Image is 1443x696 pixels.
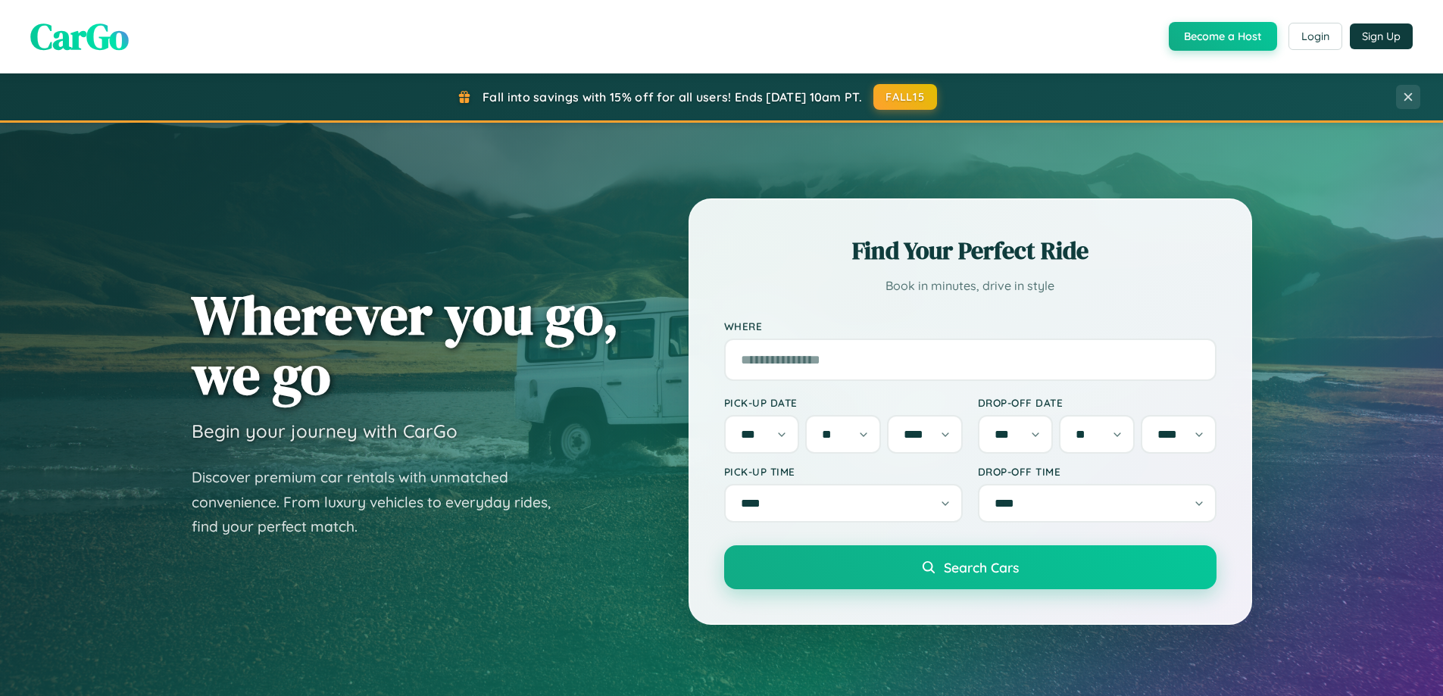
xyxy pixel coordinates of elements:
h3: Begin your journey with CarGo [192,420,458,442]
button: FALL15 [873,84,937,110]
label: Pick-up Time [724,465,963,478]
span: Fall into savings with 15% off for all users! Ends [DATE] 10am PT. [483,89,862,105]
button: Login [1288,23,1342,50]
button: Sign Up [1350,23,1413,49]
button: Search Cars [724,545,1217,589]
p: Book in minutes, drive in style [724,275,1217,297]
button: Become a Host [1169,22,1277,51]
span: Search Cars [944,559,1019,576]
label: Pick-up Date [724,396,963,409]
label: Where [724,320,1217,332]
span: CarGo [30,11,129,61]
p: Discover premium car rentals with unmatched convenience. From luxury vehicles to everyday rides, ... [192,465,570,539]
label: Drop-off Date [978,396,1217,409]
label: Drop-off Time [978,465,1217,478]
h1: Wherever you go, we go [192,285,619,404]
h2: Find Your Perfect Ride [724,234,1217,267]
